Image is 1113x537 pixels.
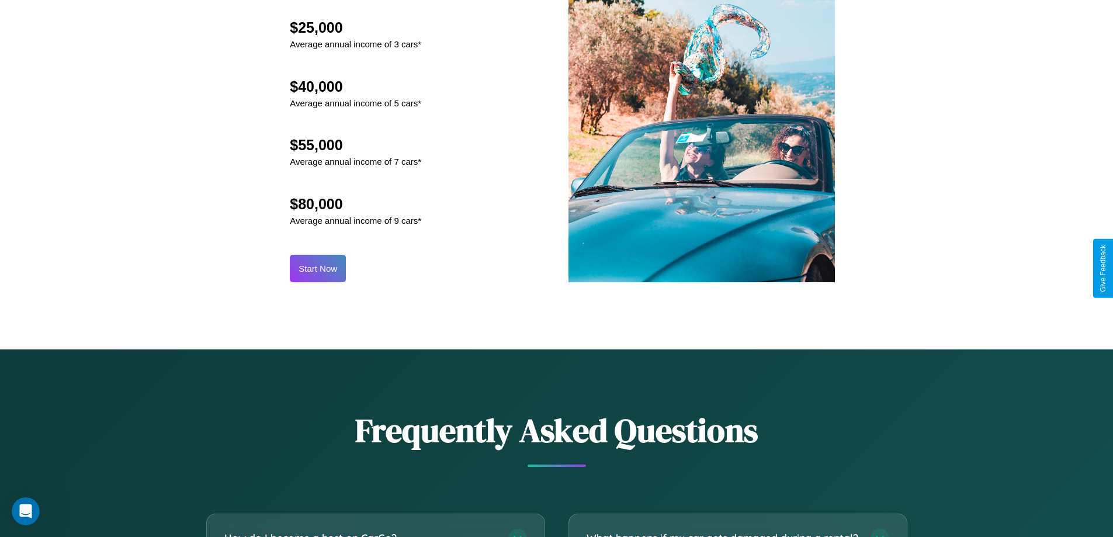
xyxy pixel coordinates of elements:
[290,196,421,213] h2: $80,000
[290,213,421,228] p: Average annual income of 9 cars*
[12,497,40,525] iframe: Intercom live chat
[290,95,421,111] p: Average annual income of 5 cars*
[290,19,421,36] h2: $25,000
[290,78,421,95] h2: $40,000
[290,137,421,154] h2: $55,000
[290,255,346,282] button: Start Now
[290,36,421,52] p: Average annual income of 3 cars*
[1099,245,1107,292] div: Give Feedback
[290,154,421,169] p: Average annual income of 7 cars*
[206,408,907,453] h2: Frequently Asked Questions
